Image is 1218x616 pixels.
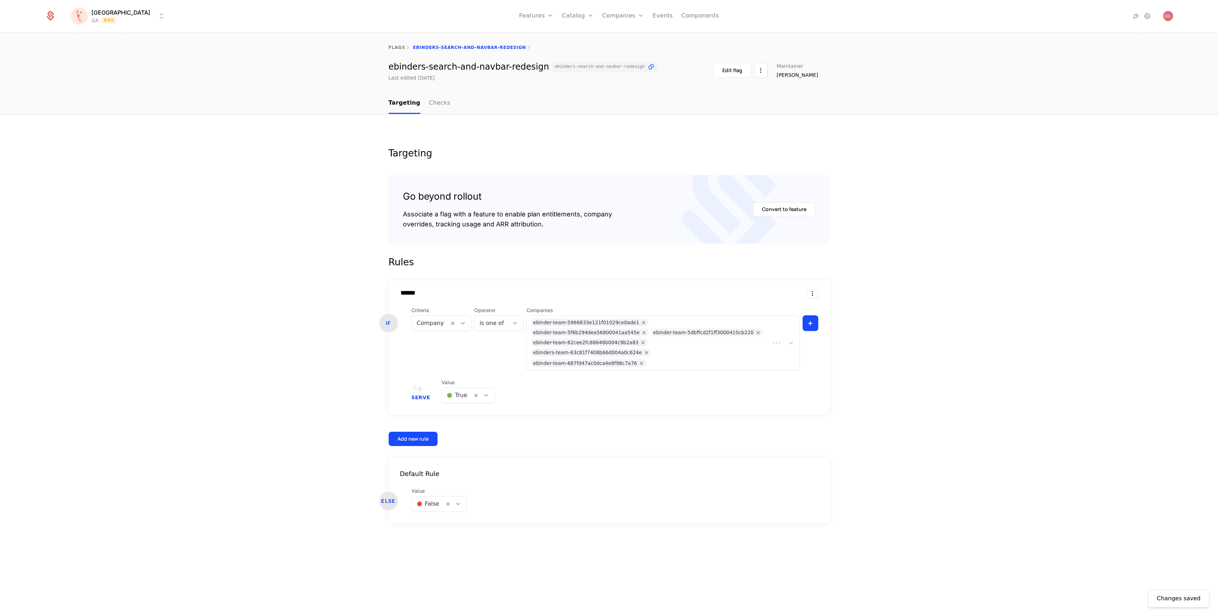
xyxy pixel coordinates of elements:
[640,329,649,336] div: Remove ebinder-team-5f6b294dea56800041aa545e
[777,64,803,69] span: Maintainer
[713,63,751,77] button: Edit flag
[379,492,398,510] div: ELSE
[1163,11,1173,21] button: Open user button
[1143,12,1152,20] a: Settings
[389,93,830,114] nav: Main
[1132,12,1140,20] a: Integrations
[389,45,405,50] a: flags
[533,359,637,367] div: ebinder-team-687fd47ac0dca4e8f98c7a76
[754,329,763,336] div: Remove ebinder-team-5dbffcd2f1ff3000410cb220
[73,8,166,24] button: Select environment
[441,379,495,386] span: Value
[411,487,467,495] span: Value
[533,349,642,356] div: ebinders-team-63c81f7408b66d004a0c624e
[722,67,742,74] div: Edit flag
[411,395,430,400] span: Serve
[71,7,88,25] img: Florence
[533,319,640,326] div: ebinder-team-5966833e121f01029ce0ade1
[389,93,450,114] ul: Choose Sub Page
[379,314,398,332] div: IF
[754,63,768,77] button: Select action
[753,202,815,216] button: Convert to feature
[1157,594,1201,603] div: Changes saved
[398,435,429,442] div: Add new rule
[389,432,438,446] button: Add new rule
[403,209,612,229] div: Associate a flag with a feature to enable plan entitlements, company overrides, tracking usage an...
[389,149,830,158] div: Targeting
[102,17,116,24] span: Dev
[777,71,818,79] span: [PERSON_NAME]
[403,189,612,204] div: Go beyond rollout
[638,339,648,346] div: Remove ebinder-team-62cee2fc88646b004c9b2a83
[474,307,524,314] span: Operator
[637,359,646,367] div: Remove ebinder-team-687fd47ac0dca4e8f98c7a76
[807,289,818,298] button: Select action
[389,469,830,479] div: Default Rule
[429,93,450,114] a: Checks
[642,349,651,356] div: Remove ebinders-team-63c81f7408b66d004a0c624e
[533,339,638,346] div: ebinder-team-62cee2fc88646b004c9b2a83
[411,307,471,314] span: Criteria
[91,17,99,24] div: QA
[555,65,645,69] span: ebinders-search-and-navbar-redesign
[91,8,150,17] span: [GEOGRAPHIC_DATA]
[389,255,830,269] div: Rules
[1163,11,1173,21] img: Jelena Obradovic
[526,307,800,314] span: Companies
[653,329,754,336] div: ebinder-team-5dbffcd2f1ff3000410cb220
[389,93,420,114] a: Targeting
[533,329,640,336] div: ebinder-team-5f6b294dea56800041aa545e
[803,315,818,331] button: +
[639,319,648,326] div: Remove ebinder-team-5966833e121f01029ce0ade1
[389,62,658,72] div: ebinders-search-and-navbar-redesign
[389,74,435,81] div: Last edited [DATE]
